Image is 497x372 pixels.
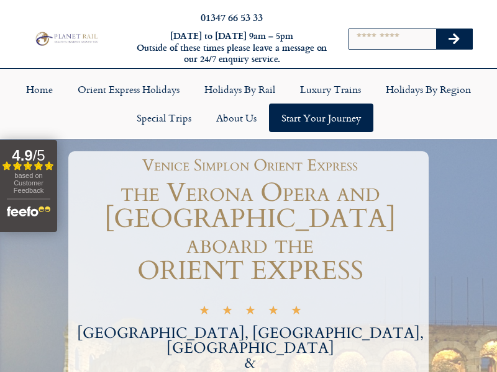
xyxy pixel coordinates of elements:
i: ★ [199,306,210,318]
a: Holidays by Rail [192,75,288,104]
i: ★ [222,306,233,318]
i: ★ [268,306,279,318]
div: 5/5 [199,304,302,318]
nav: Menu [6,75,491,132]
h1: Venice Simplon Orient Express [78,157,422,174]
a: Home [14,75,65,104]
a: 01347 66 53 33 [201,10,263,24]
button: Search [436,29,472,49]
h1: the Verona Opera and [GEOGRAPHIC_DATA] aboard the ORIENT EXPRESS [71,180,429,284]
a: Start your Journey [269,104,373,132]
a: Holidays by Region [373,75,483,104]
a: About Us [204,104,269,132]
a: Orient Express Holidays [65,75,192,104]
a: Special Trips [124,104,204,132]
i: ★ [245,306,256,318]
img: Planet Rail Train Holidays Logo [33,30,99,46]
a: Luxury Trains [288,75,373,104]
i: ★ [291,306,302,318]
h6: [DATE] to [DATE] 9am – 5pm Outside of these times please leave a message on our 24/7 enquiry serv... [135,30,328,65]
